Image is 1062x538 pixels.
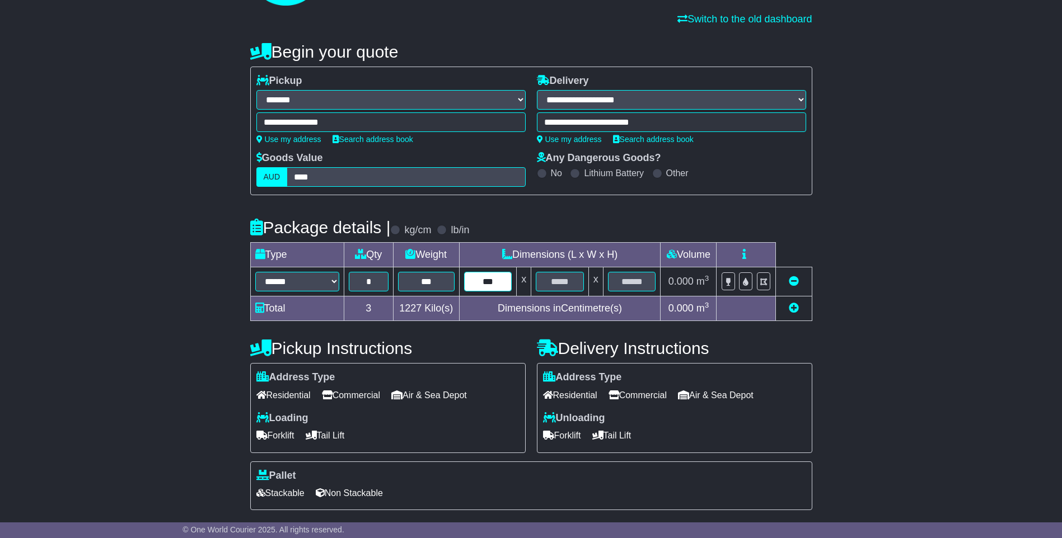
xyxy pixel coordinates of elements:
[678,386,754,404] span: Air & Sea Depot
[306,427,345,444] span: Tail Lift
[609,386,667,404] span: Commercial
[537,339,812,357] h4: Delivery Instructions
[705,274,709,282] sup: 3
[250,296,344,321] td: Total
[537,75,589,87] label: Delivery
[250,243,344,267] td: Type
[666,168,689,178] label: Other
[256,135,321,144] a: Use my address
[543,371,622,384] label: Address Type
[668,303,694,314] span: 0.000
[256,412,308,424] label: Loading
[404,224,431,237] label: kg/cm
[677,13,812,25] a: Switch to the old dashboard
[344,296,393,321] td: 3
[344,243,393,267] td: Qty
[256,470,296,482] label: Pallet
[393,243,459,267] td: Weight
[391,386,467,404] span: Air & Sea Depot
[256,75,302,87] label: Pickup
[459,243,661,267] td: Dimensions (L x W x H)
[517,267,531,296] td: x
[543,427,581,444] span: Forklift
[333,135,413,144] a: Search address book
[551,168,562,178] label: No
[789,276,799,287] a: Remove this item
[459,296,661,321] td: Dimensions in Centimetre(s)
[696,303,709,314] span: m
[543,386,597,404] span: Residential
[399,303,422,314] span: 1227
[592,427,631,444] span: Tail Lift
[250,43,812,61] h4: Begin your quote
[256,152,323,164] label: Goods Value
[537,152,661,164] label: Any Dangerous Goods?
[661,243,717,267] td: Volume
[613,135,694,144] a: Search address book
[322,386,380,404] span: Commercial
[256,167,288,187] label: AUD
[316,484,383,502] span: Non Stackable
[250,339,526,357] h4: Pickup Instructions
[588,267,603,296] td: x
[789,303,799,314] a: Add new item
[696,276,709,287] span: m
[668,276,694,287] span: 0.000
[256,371,335,384] label: Address Type
[250,218,391,237] h4: Package details |
[256,386,311,404] span: Residential
[183,525,344,534] span: © One World Courier 2025. All rights reserved.
[256,427,294,444] span: Forklift
[393,296,459,321] td: Kilo(s)
[256,484,305,502] span: Stackable
[705,301,709,309] sup: 3
[543,412,605,424] label: Unloading
[451,224,469,237] label: lb/in
[537,135,602,144] a: Use my address
[584,168,644,178] label: Lithium Battery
